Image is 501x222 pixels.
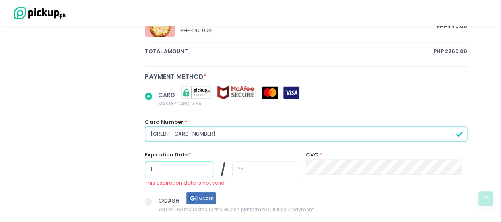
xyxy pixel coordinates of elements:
[216,85,257,99] img: mcafee-secure
[158,197,181,205] span: GCASH
[10,6,66,20] img: logo
[181,191,221,205] img: gcash
[158,205,315,213] span: You will be redirected to the GCash platform to fulfill your payment.
[145,161,214,177] input: MM
[145,47,434,55] span: total amount
[262,86,278,99] img: mastercard
[433,47,467,55] span: PHP 2260.00
[145,126,468,142] input: Card Number
[145,118,183,126] label: Card Number
[232,161,301,177] input: YY
[306,151,318,159] label: CVC
[180,27,437,35] div: PHP 440.00 x 1
[158,99,299,107] span: MASTERCARD, VISA
[145,151,191,159] label: Expiration Date
[437,23,467,31] span: PHP 440.00
[158,91,176,99] span: CARD
[145,179,301,187] div: This expiration date is not valid.
[283,86,299,99] img: visa
[145,72,468,81] div: Payment Method
[176,85,216,99] img: pickupsecure
[220,161,226,179] span: /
